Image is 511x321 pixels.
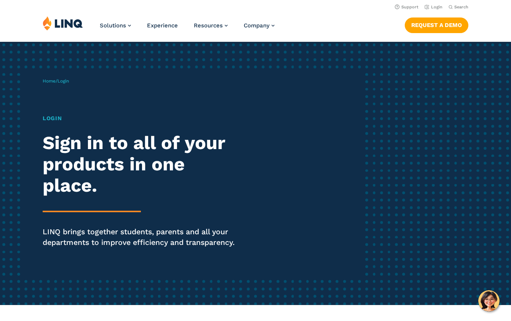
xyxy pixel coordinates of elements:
[194,22,228,29] a: Resources
[100,16,275,41] nav: Primary Navigation
[244,22,275,29] a: Company
[43,16,83,30] img: LINQ | K‑12 Software
[194,22,223,29] span: Resources
[43,114,240,122] h1: Login
[57,78,69,84] span: Login
[478,290,500,311] button: Hello, have a question? Let’s chat.
[454,5,468,10] span: Search
[405,16,468,33] nav: Button Navigation
[425,5,442,10] a: Login
[43,78,56,84] a: Home
[43,78,69,84] span: /
[449,4,468,10] button: Open Search Bar
[405,17,468,33] a: Request a Demo
[43,132,240,196] h2: Sign in to all of your products in one place.
[147,22,178,29] a: Experience
[395,5,418,10] a: Support
[100,22,131,29] a: Solutions
[43,227,240,248] p: LINQ brings together students, parents and all your departments to improve efficiency and transpa...
[244,22,270,29] span: Company
[100,22,126,29] span: Solutions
